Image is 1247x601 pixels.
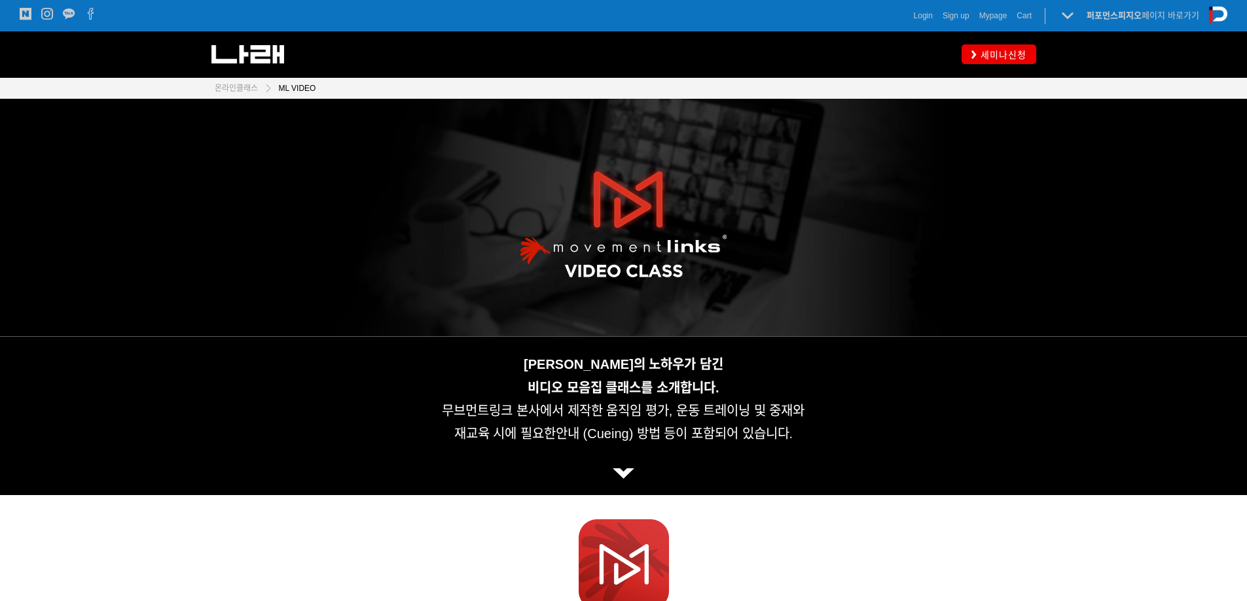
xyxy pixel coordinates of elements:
[454,426,556,441] span: 재교육 시에 필요한
[442,404,804,418] span: 무브먼트링크 본사에서 제작한 움직임 평가, 운동 트레이닝 및 중재와
[215,84,258,93] span: 온라인클래스
[215,82,258,95] a: 온라인클래스
[556,426,793,441] span: 안내 (Cueing) 방법 등이 포함되어 있습니다.
[914,9,933,22] a: Login
[1087,10,1199,20] a: 퍼포먼스피지오페이지 바로가기
[524,357,723,371] span: [PERSON_NAME]의 노하우가 담긴
[528,381,719,395] span: 비디오 모음집 클래스를 소개합니다.
[279,84,316,93] span: ML VIDEO
[979,9,1007,22] a: Mypage
[962,44,1036,63] a: 세미나신청
[613,468,634,479] img: 0883bc78e6c5e.png
[272,82,316,95] a: ML VIDEO
[1017,9,1032,22] a: Cart
[977,48,1026,61] span: 세미나신청
[1087,10,1142,20] strong: 퍼포먼스피지오
[943,9,969,22] a: Sign up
